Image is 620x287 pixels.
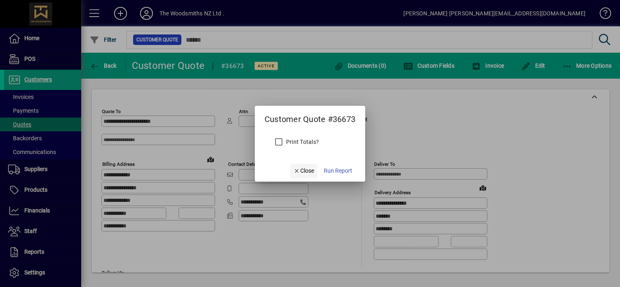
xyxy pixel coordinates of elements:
button: Close [290,164,318,178]
h2: Customer Quote #36673 [255,106,365,126]
span: Run Report [324,167,352,175]
button: Run Report [321,164,355,178]
span: Close [293,167,314,175]
label: Print Totals? [284,138,319,146]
